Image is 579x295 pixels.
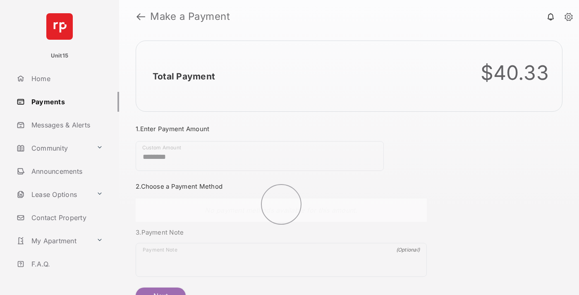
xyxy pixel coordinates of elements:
strong: Make a Payment [150,12,230,22]
a: Community [13,138,93,158]
a: My Apartment [13,231,93,251]
a: Messages & Alerts [13,115,119,135]
h2: Total Payment [153,71,215,82]
a: Contact Property [13,208,119,228]
p: Unit15 [51,52,69,60]
a: Announcements [13,161,119,181]
div: $40.33 [481,61,549,85]
a: F.A.Q. [13,254,119,274]
a: Payments [13,92,119,112]
h3: 1. Enter Payment Amount [136,125,427,133]
img: svg+xml;base64,PHN2ZyB4bWxucz0iaHR0cDovL3d3dy53My5vcmcvMjAwMC9zdmciIHdpZHRoPSI2NCIgaGVpZ2h0PSI2NC... [46,13,73,40]
a: Home [13,69,119,89]
a: Lease Options [13,185,93,204]
h3: 2. Choose a Payment Method [136,182,427,190]
h3: 3. Payment Note [136,228,427,236]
